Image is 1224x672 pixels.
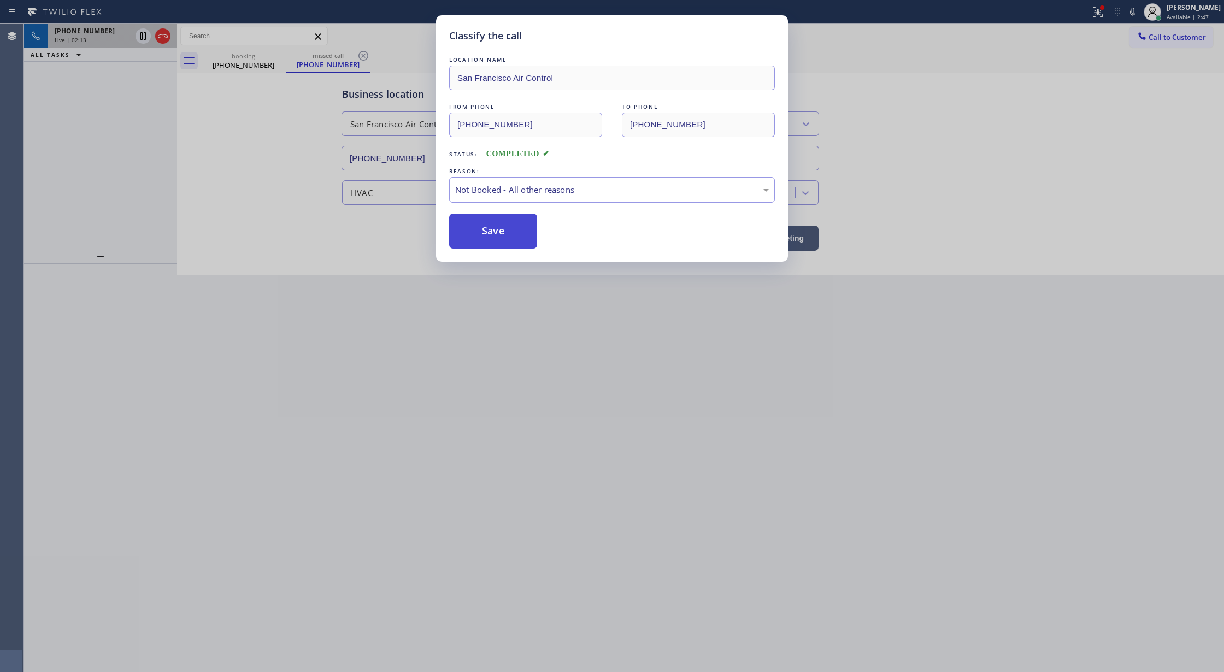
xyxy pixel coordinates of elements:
[486,150,550,158] span: COMPLETED
[449,150,478,158] span: Status:
[449,166,775,177] div: REASON:
[449,101,602,113] div: FROM PHONE
[622,113,775,137] input: To phone
[449,28,522,43] h5: Classify the call
[449,54,775,66] div: LOCATION NAME
[455,184,769,196] div: Not Booked - All other reasons
[449,113,602,137] input: From phone
[449,214,537,249] button: Save
[622,101,775,113] div: TO PHONE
